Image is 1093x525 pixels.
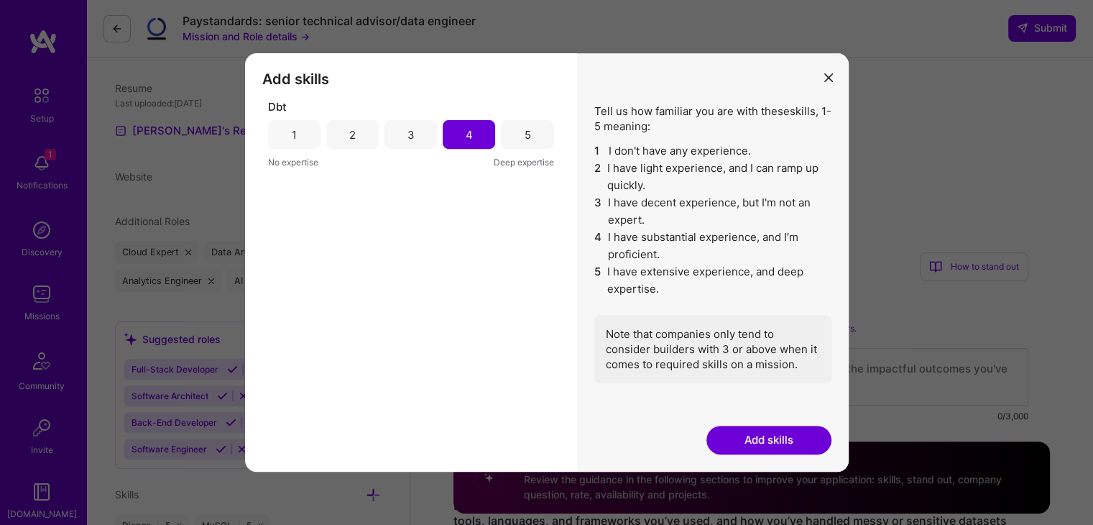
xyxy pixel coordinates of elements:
[262,70,560,88] h3: Add skills
[594,229,831,263] li: I have substantial experience, and I’m proficient.
[268,99,287,114] span: Dbt
[245,53,849,472] div: modal
[594,142,603,160] span: 1
[524,127,530,142] div: 5
[706,426,831,455] button: Add skills
[268,155,318,170] span: No expertise
[594,229,602,263] span: 4
[466,127,473,142] div: 4
[594,142,831,160] li: I don't have any experience.
[824,73,833,82] i: icon Close
[494,155,554,170] span: Deep expertise
[594,104,831,383] div: Tell us how familiar you are with these skills , 1-5 meaning:
[594,194,602,229] span: 3
[594,263,602,298] span: 5
[349,127,356,142] div: 2
[594,160,831,194] li: I have light experience, and I can ramp up quickly.
[407,127,415,142] div: 3
[594,315,831,383] div: Note that companies only tend to consider builders with 3 or above when it comes to required skil...
[594,160,602,194] span: 2
[594,194,831,229] li: I have decent experience, but I'm not an expert.
[292,127,297,142] div: 1
[594,263,831,298] li: I have extensive experience, and deep expertise.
